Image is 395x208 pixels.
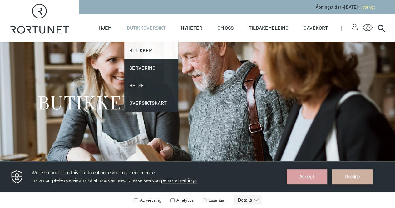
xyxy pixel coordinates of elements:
h3: We use cookies on this site to enhance your user experience. For a complete overview of of all co... [32,8,279,23]
a: Nyheter [181,14,202,42]
span: stengt [362,4,375,10]
input: Analytics [170,37,175,41]
a: Butikkoversikt [127,14,166,42]
button: Open Accessibility Menu [363,23,373,33]
button: Decline [332,8,373,23]
a: Gavekort [304,14,328,42]
a: Helse [124,77,178,94]
span: personal settings. [161,17,197,22]
img: Privacy reminder [10,8,24,23]
span: | [340,14,351,42]
text: Details [238,36,252,41]
input: Advertising [134,37,138,41]
input: Essential [203,37,207,41]
h1: BUTIKKER [38,90,134,114]
a: stengt [360,4,375,10]
a: Tilbakemelding [249,14,289,42]
a: Butikker [124,42,178,59]
a: Servering [124,59,178,77]
label: Essential [201,37,225,41]
button: Accept [287,8,327,23]
button: Details [234,34,261,44]
label: Advertising [134,37,161,41]
a: Om oss [217,14,234,42]
label: Analytics [169,37,194,41]
p: Åpningstider - [DATE] : [316,4,375,10]
a: Hjem [99,14,111,42]
a: Oversiktskart [124,94,178,112]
